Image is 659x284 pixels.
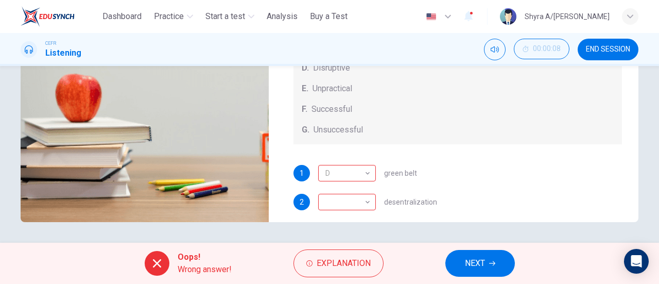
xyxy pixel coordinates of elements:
span: F. [302,103,307,115]
button: Explanation [293,249,384,277]
h1: Listening [45,47,81,59]
img: ELTC logo [21,6,75,27]
span: Analysis [267,10,298,23]
span: desentralization [384,198,437,206]
img: en [425,13,438,21]
button: END SESSION [578,39,638,60]
button: Buy a Test [306,7,352,26]
span: 00:00:08 [533,45,561,53]
button: NEXT [445,250,515,277]
span: Oops! [178,251,232,263]
span: Wrong answer! [178,263,232,276]
span: E. [302,82,308,95]
span: Unsuccessful [314,124,363,136]
button: Practice [150,7,197,26]
button: 00:00:08 [514,39,569,59]
button: Dashboard [98,7,146,26]
span: NEXT [465,256,485,271]
span: Successful [311,103,352,115]
a: ELTC logo [21,6,98,27]
span: D. [302,62,309,74]
div: Shyra A/[PERSON_NAME] [525,10,610,23]
span: Disruptive [313,62,350,74]
div: Hide [514,39,569,60]
div: E [318,194,376,210]
img: Profile picture [500,8,516,25]
span: Start a test [205,10,245,23]
span: 1 [300,170,304,177]
span: Dashboard [102,10,142,23]
span: G. [302,124,309,136]
button: Start a test [201,7,258,26]
span: green belt [384,170,417,177]
span: Practice [154,10,184,23]
div: C [318,165,376,181]
span: Unpractical [313,82,352,95]
span: CEFR [45,40,56,47]
div: D [318,159,372,188]
span: Buy a Test [310,10,348,23]
span: 2 [300,198,304,206]
span: END SESSION [586,45,630,54]
span: Explanation [317,256,371,271]
button: Analysis [263,7,302,26]
div: Open Intercom Messenger [624,249,649,274]
div: Mute [484,39,506,60]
